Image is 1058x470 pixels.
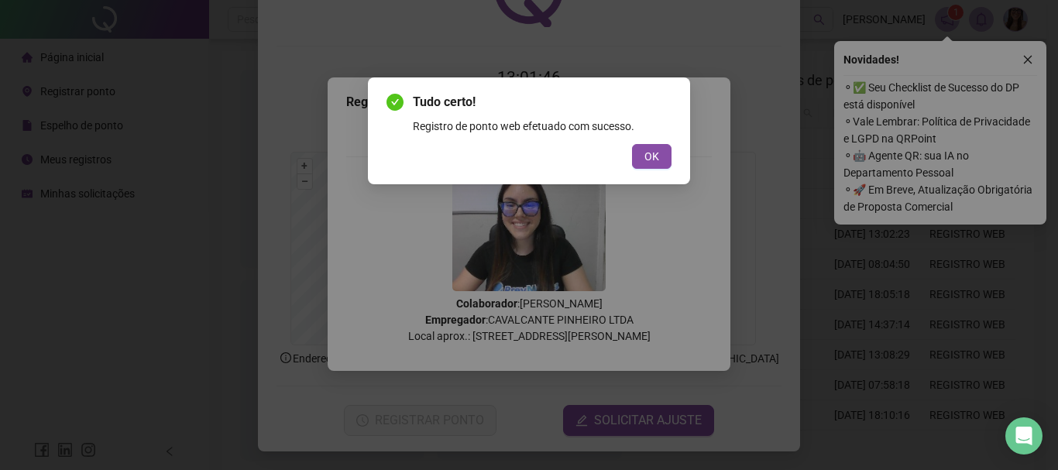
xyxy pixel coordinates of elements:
[644,148,659,165] span: OK
[632,144,672,169] button: OK
[1005,417,1043,455] div: Open Intercom Messenger
[413,118,672,135] div: Registro de ponto web efetuado com sucesso.
[413,93,672,111] span: Tudo certo!
[386,94,404,111] span: check-circle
